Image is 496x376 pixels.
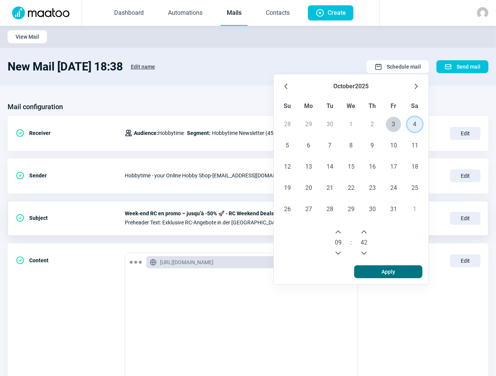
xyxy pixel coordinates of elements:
[319,156,341,177] td: 14
[350,238,352,247] span: :
[162,1,209,26] a: Automations
[125,125,281,141] div: Hobbytime Newsletter (4515)
[383,177,404,199] td: 24
[404,156,425,177] td: 18
[407,180,422,196] span: 25
[187,128,210,138] span: Segment:
[450,254,480,267] span: Edit
[280,159,295,174] span: 12
[344,180,359,196] span: 22
[280,80,292,92] button: Previous Month
[284,102,291,110] span: Su
[410,80,422,92] button: Next Month
[280,180,295,196] span: 19
[134,130,158,136] span: Audience:
[362,156,383,177] td: 16
[8,101,63,113] h3: Mail configuration
[362,114,383,135] td: 2
[16,168,125,183] div: Sender
[298,156,319,177] td: 13
[335,238,342,247] span: 09
[123,60,163,74] button: Edit name
[407,138,422,153] span: 11
[16,31,39,43] span: View Mail
[8,6,74,19] img: Logo
[332,226,344,238] button: Next Hour
[301,180,316,196] span: 20
[221,1,248,26] a: Mails
[16,210,125,226] div: Subject
[362,135,383,156] td: 9
[407,117,422,132] span: 4
[108,1,150,26] a: Dashboard
[344,202,359,217] span: 29
[477,7,488,19] img: avatar
[298,177,319,199] td: 20
[8,30,47,43] button: View Mail
[404,199,425,220] td: 1
[344,138,359,153] span: 8
[301,159,316,174] span: 13
[280,202,295,217] span: 26
[381,266,395,278] span: Apply
[322,138,337,153] span: 7
[160,258,213,266] span: [URL][DOMAIN_NAME]
[319,199,341,220] td: 28
[358,226,370,238] button: Next Minute
[125,219,441,226] span: Preheader Text: Exklusive RC-Angebote in der [GEOGRAPHIC_DATA]: Surpass & mehr, nur dieses Wochen...
[383,156,404,177] td: 17
[436,60,488,73] button: Send mail
[450,127,480,140] span: Edit
[411,102,419,110] span: Sa
[298,135,319,156] td: 6
[386,159,401,174] span: 17
[334,80,355,92] button: Choose Month
[277,156,298,177] td: 12
[383,199,404,220] td: 31
[386,117,401,132] span: 3
[404,177,425,199] td: 25
[260,1,296,26] a: Contacts
[341,135,362,156] td: 8
[277,114,298,135] td: 28
[341,199,362,220] td: 29
[277,135,298,156] td: 5
[386,180,401,196] span: 24
[134,128,184,138] span: Hobbytime
[277,177,298,199] td: 19
[450,169,480,182] span: Edit
[341,156,362,177] td: 15
[347,102,356,110] span: We
[301,138,316,153] span: 6
[361,238,367,247] span: 42
[387,61,421,73] span: Schedule mail
[322,202,337,217] span: 28
[298,114,319,135] td: 29
[383,135,404,156] td: 10
[391,102,397,110] span: Fr
[274,74,429,265] div: Choose Date
[280,138,295,153] span: 5
[383,114,404,135] td: 3
[365,138,380,153] span: 9
[358,247,370,259] button: Previous Minute
[305,102,313,110] span: Mo
[322,159,337,174] span: 14
[365,159,380,174] span: 16
[355,80,369,92] button: Choose Year
[301,202,316,217] span: 27
[298,199,319,220] td: 27
[367,60,429,73] button: Schedule mail
[404,114,425,135] td: 4
[16,125,125,141] div: Receiver
[332,247,344,259] button: Previous Hour
[131,61,155,73] span: Edit name
[365,202,380,217] span: 30
[362,177,383,199] td: 23
[457,61,480,73] span: Send mail
[322,180,337,196] span: 21
[344,159,359,174] span: 15
[386,202,401,217] span: 31
[341,114,362,135] td: 1
[386,138,401,153] span: 10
